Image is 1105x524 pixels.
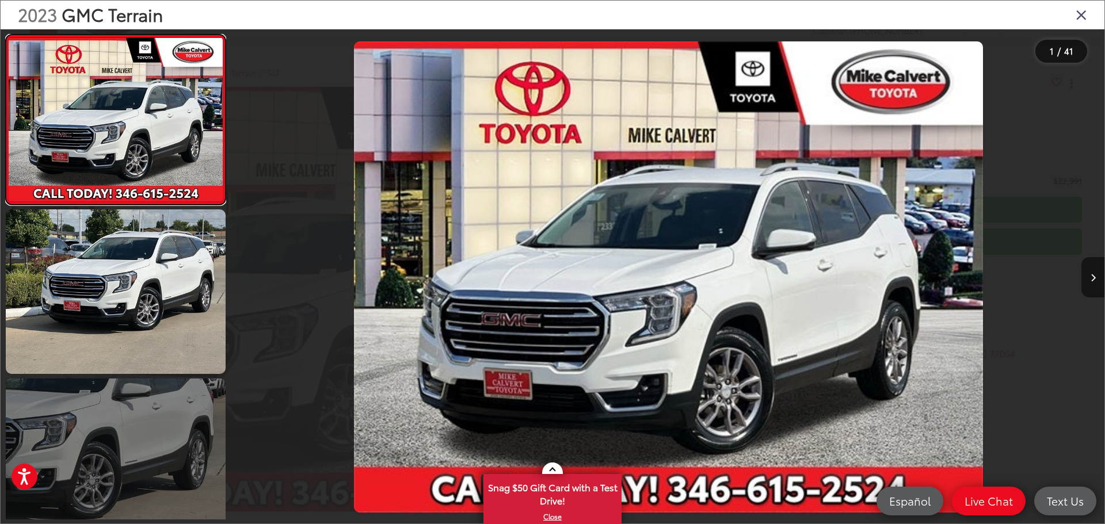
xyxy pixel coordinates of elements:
span: 41 [1064,44,1073,57]
img: 2023 GMC Terrain SLT [6,38,224,201]
span: GMC Terrain [62,2,163,26]
i: Close gallery [1076,7,1087,22]
span: Text Us [1041,494,1089,508]
div: 2023 GMC Terrain SLT 0 [233,41,1104,513]
button: Next image [1081,257,1104,297]
span: Español [883,494,936,508]
a: Español [877,487,943,515]
img: 2023 GMC Terrain SLT [3,208,227,376]
span: / [1056,47,1062,55]
span: 1 [1050,44,1054,57]
a: Text Us [1034,487,1096,515]
span: Live Chat [959,494,1019,508]
a: Live Chat [952,487,1026,515]
img: 2023 GMC Terrain SLT [354,41,983,513]
span: Snag $50 Gift Card with a Test Drive! [485,475,620,510]
span: 2023 [18,2,57,26]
